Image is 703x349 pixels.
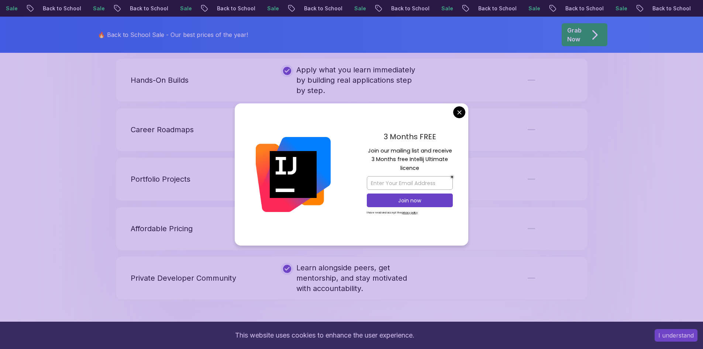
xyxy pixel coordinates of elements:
[6,327,644,343] div: This website uses cookies to enhance the user experience.
[609,5,632,12] p: Sale
[521,5,545,12] p: Sale
[471,5,521,12] p: Back to School
[281,263,422,294] div: Learn alongside peers, get mentorship, and stay motivated with accountability.
[297,5,347,12] p: Back to School
[131,124,194,135] p: Career Roadmaps
[558,5,609,12] p: Back to School
[645,5,696,12] p: Back to School
[131,75,189,85] p: Hands-On Builds
[131,174,190,184] p: Portfolio Projects
[434,5,458,12] p: Sale
[210,5,260,12] p: Back to School
[173,5,197,12] p: Sale
[98,30,248,39] p: 🔥 Back to School Sale - Our best prices of the year!
[655,329,697,342] button: Accept cookies
[260,5,284,12] p: Sale
[131,223,193,234] p: Affordable Pricing
[86,5,110,12] p: Sale
[131,273,236,283] p: Private Developer Community
[347,5,371,12] p: Sale
[36,5,86,12] p: Back to School
[567,26,582,44] p: Grab Now
[123,5,173,12] p: Back to School
[384,5,434,12] p: Back to School
[281,65,422,96] div: Apply what you learn immediately by building real applications step by step.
